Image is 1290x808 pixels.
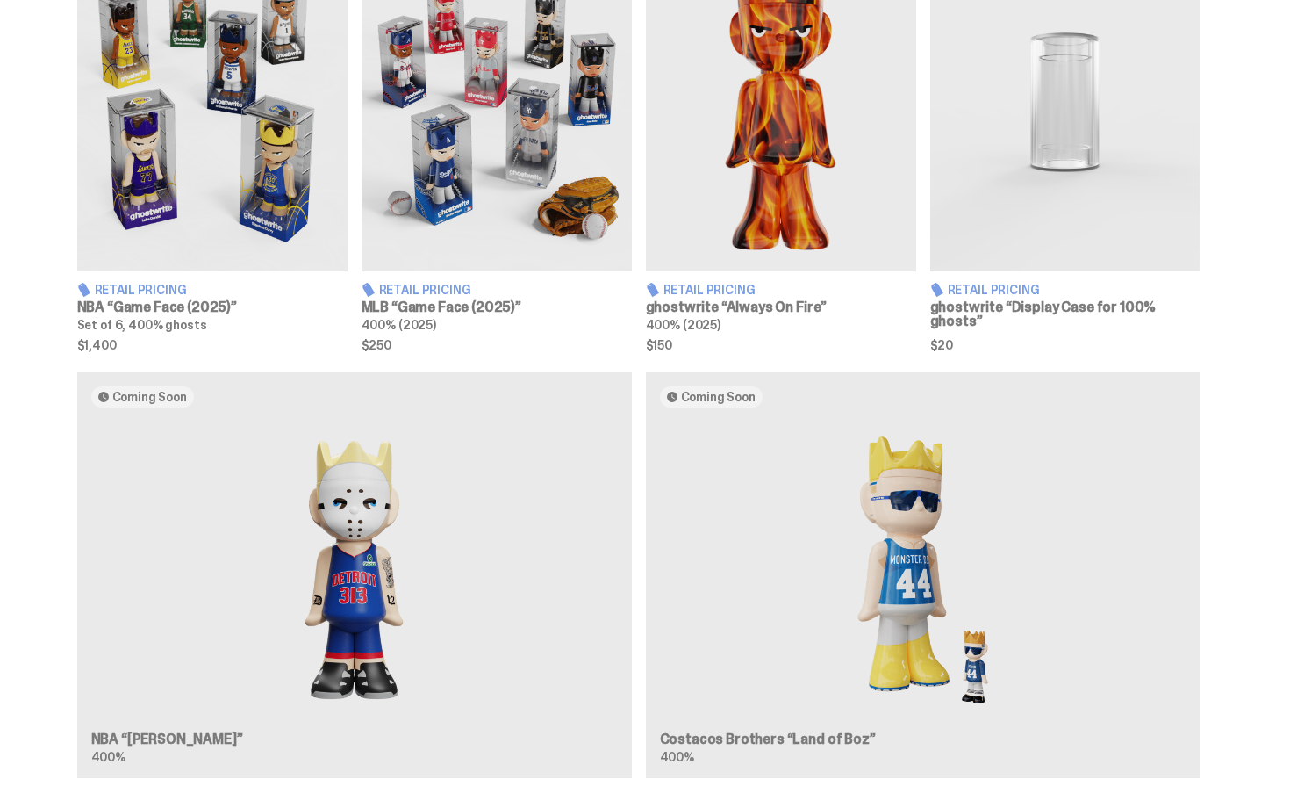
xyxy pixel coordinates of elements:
span: Coming Soon [681,390,756,404]
h3: MLB “Game Face (2025)” [362,300,632,314]
span: 400% [660,749,694,765]
h3: NBA “Game Face (2025)” [77,300,348,314]
img: Land of Boz [660,422,1186,718]
span: Coming Soon [112,390,187,404]
h3: ghostwrite “Display Case for 100% ghosts” [930,300,1200,328]
img: Eminem [91,422,618,718]
span: $150 [646,339,916,351]
span: Retail Pricing [95,284,187,296]
h3: NBA “[PERSON_NAME]” [91,732,618,747]
span: $250 [362,339,632,351]
span: 400% (2025) [646,317,720,333]
h3: Costacos Brothers “Land of Boz” [660,732,1186,747]
span: 400% [91,749,125,765]
span: Retail Pricing [379,284,471,296]
span: $1,400 [77,339,348,351]
span: Retail Pricing [663,284,756,296]
span: Retail Pricing [948,284,1040,296]
h3: ghostwrite “Always On Fire” [646,300,916,314]
span: 400% (2025) [362,317,436,333]
span: $20 [930,339,1200,351]
span: Set of 6, 400% ghosts [77,317,207,333]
